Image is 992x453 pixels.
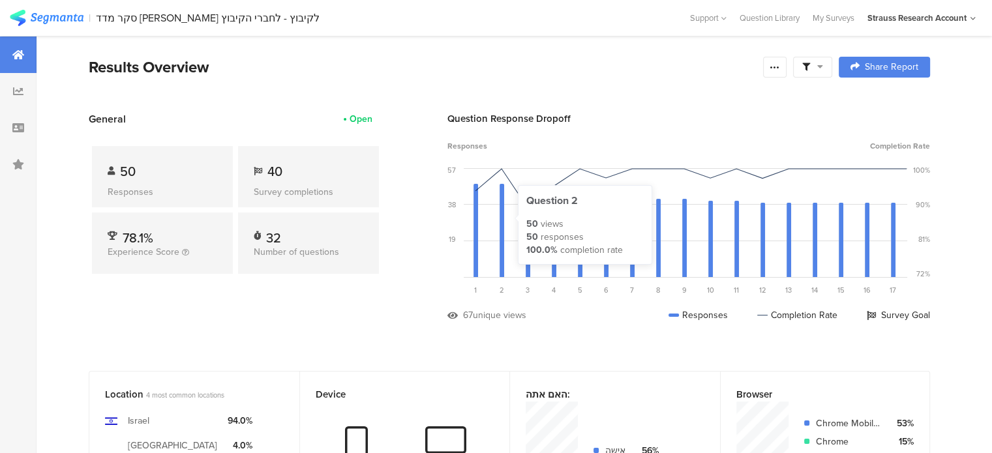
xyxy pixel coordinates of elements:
[449,234,456,244] div: 19
[656,285,660,295] span: 8
[500,285,504,295] span: 2
[108,185,217,199] div: Responses
[785,285,792,295] span: 13
[108,245,179,259] span: Experience Score
[10,10,83,26] img: segmanta logo
[266,228,281,241] div: 32
[916,269,930,279] div: 72%
[526,285,530,295] span: 3
[811,285,818,295] span: 14
[463,308,473,322] div: 67
[128,414,149,428] div: Israel
[474,285,477,295] span: 1
[96,12,320,24] div: סקר מדד [PERSON_NAME] לקיבוץ - לחברי הקיבוץ
[837,285,845,295] span: 15
[526,231,538,244] div: 50
[918,234,930,244] div: 81%
[867,12,967,24] div: Strauss Research Account
[916,199,930,210] div: 90%
[89,55,757,79] div: Results Overview
[526,218,538,231] div: 50
[267,162,282,181] span: 40
[891,435,914,448] div: 15%
[890,285,896,295] span: 17
[254,185,363,199] div: Survey completions
[891,416,914,430] div: 53%
[447,111,930,126] div: Question Response Dropoff
[146,390,224,400] span: 4 most common locations
[541,218,564,231] div: views
[350,112,372,126] div: Open
[526,244,558,257] div: 100.0%
[526,387,683,402] div: האם אתה:
[447,140,487,152] span: Responses
[669,308,728,322] div: Responses
[254,245,339,259] span: Number of questions
[560,244,623,257] div: completion rate
[736,387,893,402] div: Browser
[316,387,473,402] div: Device
[733,12,806,24] a: Question Library
[816,435,881,448] div: Chrome
[604,285,609,295] span: 6
[105,387,262,402] div: Location
[759,285,766,295] span: 12
[630,285,634,295] span: 7
[447,165,456,175] div: 57
[913,165,930,175] div: 100%
[541,231,584,244] div: responses
[682,285,687,295] span: 9
[806,12,861,24] a: My Surveys
[578,285,582,295] span: 5
[123,228,153,248] span: 78.1%
[690,8,727,28] div: Support
[89,111,126,126] span: General
[865,63,918,72] span: Share Report
[526,194,644,208] div: Question 2
[89,10,91,25] div: |
[707,285,714,295] span: 10
[120,162,136,181] span: 50
[734,285,739,295] span: 11
[816,416,881,430] div: Chrome Mobile WebView
[864,285,871,295] span: 16
[757,308,837,322] div: Completion Rate
[870,140,930,152] span: Completion Rate
[228,439,252,452] div: 4.0%
[128,439,217,452] div: [GEOGRAPHIC_DATA]
[867,308,930,322] div: Survey Goal
[228,414,252,428] div: 94.0%
[448,199,456,210] div: 38
[552,285,556,295] span: 4
[473,308,526,322] div: unique views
